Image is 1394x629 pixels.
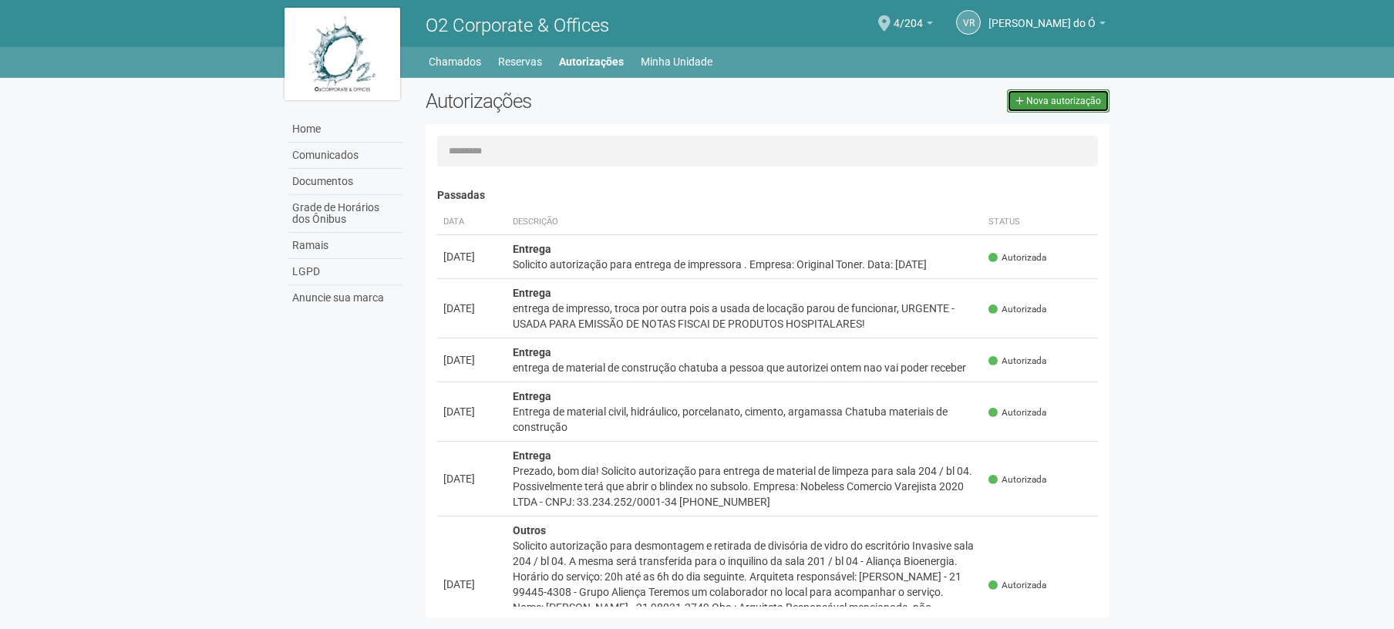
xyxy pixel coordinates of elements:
[443,352,500,368] div: [DATE]
[956,10,981,35] a: VR
[285,8,400,100] img: logo.jpg
[988,406,1046,419] span: Autorizada
[988,19,1106,32] a: [PERSON_NAME] do Ó
[513,287,551,299] strong: Entrega
[426,15,609,36] span: O2 Corporate & Offices
[288,195,402,233] a: Grade de Horários dos Ônibus
[288,233,402,259] a: Ramais
[559,51,624,72] a: Autorizações
[513,524,546,536] strong: Outros
[982,210,1098,235] th: Status
[288,116,402,143] a: Home
[513,404,976,435] div: Entrega de material civil, hidráulico, porcelanato, cimento, argamassa Chatuba materiais de const...
[641,51,712,72] a: Minha Unidade
[513,301,976,331] div: entrega de impresso, troca por outra pois a usada de locação parou de funcionar, URGENTE - USADA ...
[513,390,551,402] strong: Entrega
[443,249,500,264] div: [DATE]
[513,243,551,255] strong: Entrega
[894,2,923,29] span: 4/204
[443,301,500,316] div: [DATE]
[513,360,976,375] div: entrega de material de construção chatuba a pessoa que autorizei ontem nao vai poder receber
[288,143,402,169] a: Comunicados
[443,577,500,592] div: [DATE]
[513,449,551,462] strong: Entrega
[513,257,976,272] div: Solicito autorização para entrega de impressora . Empresa: Original Toner. Data: [DATE]
[288,169,402,195] a: Documentos
[288,259,402,285] a: LGPD
[429,51,481,72] a: Chamados
[498,51,542,72] a: Reservas
[437,190,1098,201] h4: Passadas
[507,210,982,235] th: Descrição
[894,19,933,32] a: 4/204
[513,346,551,358] strong: Entrega
[426,89,756,113] h2: Autorizações
[288,285,402,311] a: Anuncie sua marca
[988,579,1046,592] span: Autorizada
[1007,89,1109,113] a: Nova autorização
[988,251,1046,264] span: Autorizada
[988,303,1046,316] span: Autorizada
[988,2,1096,29] span: Viviane Rocha do Ó
[988,355,1046,368] span: Autorizada
[443,471,500,486] div: [DATE]
[513,463,976,510] div: Prezado, bom dia! Solicito autorização para entrega de material de limpeza para sala 204 / bl 04....
[988,473,1046,486] span: Autorizada
[1026,96,1101,106] span: Nova autorização
[443,404,500,419] div: [DATE]
[437,210,507,235] th: Data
